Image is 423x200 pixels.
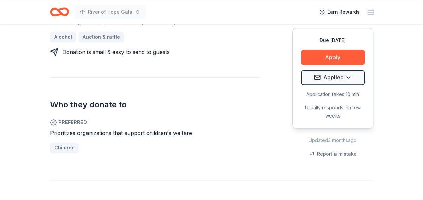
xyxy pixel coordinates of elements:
a: Children [50,142,79,153]
div: Usually responds in a few weeks [301,104,365,120]
span: Preferred [50,118,260,126]
a: Earn Rewards [315,6,364,18]
button: River of Hope Gala [74,5,146,19]
button: Applied [301,70,365,85]
span: Applied [323,73,344,82]
span: River of Hope Gala [88,8,132,16]
a: Home [50,4,69,20]
span: Children [54,144,75,152]
div: Application takes 10 min [301,90,365,98]
button: Apply [301,50,365,65]
div: Updated 3 months ago [292,136,373,144]
span: Prioritizes organizations that support children's welfare [50,130,192,136]
button: Report a mistake [309,150,357,158]
a: Alcohol [50,32,76,42]
div: Donation is small & easy to send to guests [62,48,170,56]
a: Auction & raffle [79,32,124,42]
h2: Who they donate to [50,99,260,110]
div: Due [DATE] [301,36,365,44]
